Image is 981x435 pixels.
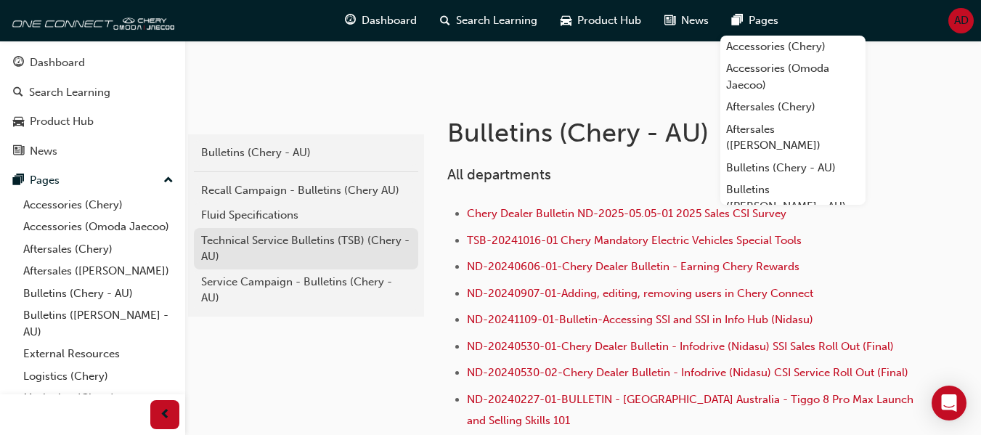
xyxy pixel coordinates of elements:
[720,6,790,36] a: pages-iconPages
[201,274,411,306] div: Service Campaign - Bulletins (Chery - AU)
[440,12,450,30] span: search-icon
[6,46,179,167] button: DashboardSearch LearningProduct HubNews
[17,343,179,365] a: External Resources
[467,366,908,379] a: ND-20240530-02-Chery Dealer Bulletin - Infodrive (Nidasu) CSI Service Roll Out (Final)
[163,171,174,190] span: up-icon
[17,282,179,305] a: Bulletins (Chery - AU)
[720,57,866,96] a: Accessories (Omoda Jaecoo)
[17,304,179,343] a: Bulletins ([PERSON_NAME] - AU)
[194,269,418,311] a: Service Campaign - Bulletins (Chery - AU)
[201,145,411,161] div: Bulletins (Chery - AU)
[948,8,974,33] button: AD
[194,203,418,228] a: Fluid Specifications
[467,234,802,247] a: TSB-20241016-01 Chery Mandatory Electric Vehicles Special Tools
[720,157,866,179] a: Bulletins (Chery - AU)
[6,79,179,106] a: Search Learning
[6,108,179,135] a: Product Hub
[7,6,174,35] img: oneconnect
[160,406,171,424] span: prev-icon
[664,12,675,30] span: news-icon
[30,113,94,130] div: Product Hub
[362,12,417,29] span: Dashboard
[17,238,179,261] a: Aftersales (Chery)
[720,118,866,157] a: Aftersales ([PERSON_NAME])
[549,6,653,36] a: car-iconProduct Hub
[932,386,966,420] div: Open Intercom Messenger
[577,12,641,29] span: Product Hub
[17,365,179,388] a: Logistics (Chery)
[194,140,418,166] a: Bulletins (Chery - AU)
[13,86,23,99] span: search-icon
[653,6,720,36] a: news-iconNews
[954,12,969,29] span: AD
[194,228,418,269] a: Technical Service Bulletins (TSB) (Chery - AU)
[345,12,356,30] span: guage-icon
[561,12,571,30] span: car-icon
[467,260,799,273] a: ND-20240606-01-Chery Dealer Bulletin - Earning Chery Rewards
[201,182,411,199] div: Recall Campaign - Bulletins (Chery AU)
[681,12,709,29] span: News
[30,143,57,160] div: News
[17,260,179,282] a: Aftersales ([PERSON_NAME])
[13,57,24,70] span: guage-icon
[720,96,866,118] a: Aftersales (Chery)
[333,6,428,36] a: guage-iconDashboard
[467,313,813,326] a: ND-20241109-01-Bulletin-Accessing SSI and SSI in Info Hub (Nidasu)
[13,115,24,129] span: car-icon
[194,178,418,203] a: Recall Campaign - Bulletins (Chery AU)
[467,340,894,353] a: ND-20240530-01-Chery Dealer Bulletin - Infodrive (Nidasu) SSI Sales Roll Out (Final)
[17,387,179,410] a: Marketing (Chery)
[428,6,549,36] a: search-iconSearch Learning
[201,207,411,224] div: Fluid Specifications
[13,145,24,158] span: news-icon
[467,393,916,427] a: ND-20240227-01-BULLETIN - [GEOGRAPHIC_DATA] Australia - Tiggo 8 Pro Max Launch and Selling Skills...
[447,166,551,183] span: All departments
[732,12,743,30] span: pages-icon
[201,232,411,265] div: Technical Service Bulletins (TSB) (Chery - AU)
[30,172,60,189] div: Pages
[6,167,179,194] button: Pages
[17,216,179,238] a: Accessories (Omoda Jaecoo)
[467,207,786,220] a: Chery Dealer Bulletin ND-2025-05.05-01 2025 Sales CSI Survey
[749,12,778,29] span: Pages
[720,36,866,58] a: Accessories (Chery)
[30,54,85,71] div: Dashboard
[13,174,24,187] span: pages-icon
[6,49,179,76] a: Dashboard
[456,12,537,29] span: Search Learning
[29,84,110,101] div: Search Learning
[447,117,871,149] h1: Bulletins (Chery - AU)
[17,194,179,216] a: Accessories (Chery)
[467,287,813,300] a: ND-20240907-01-Adding, editing, removing users in Chery Connect
[720,179,866,217] a: Bulletins ([PERSON_NAME] - AU)
[6,138,179,165] a: News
